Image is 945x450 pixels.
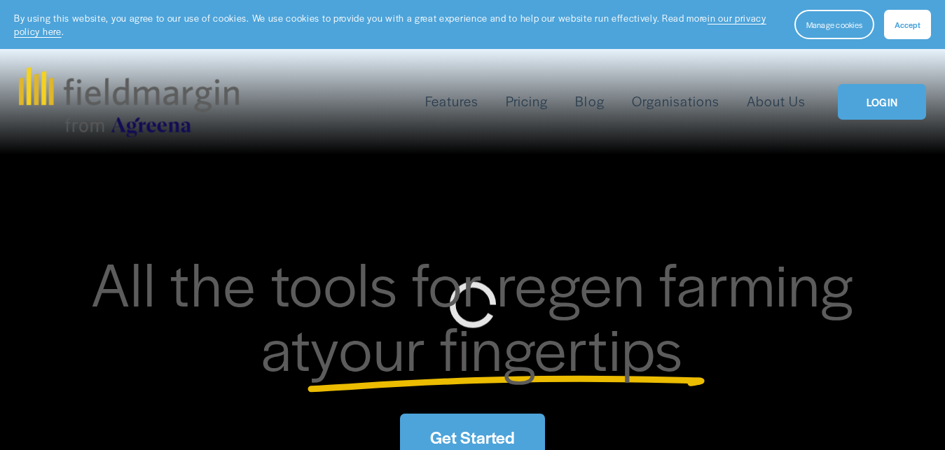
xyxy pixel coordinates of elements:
span: Accept [895,19,920,30]
a: LOGIN [838,84,926,120]
a: Blog [575,90,604,113]
span: your fingertips [310,304,684,388]
p: By using this website, you agree to our use of cookies. We use cookies to provide you with a grea... [14,11,780,38]
button: Accept [884,10,931,39]
img: fieldmargin.com [19,67,239,137]
button: Manage cookies [794,10,874,39]
a: About Us [747,90,806,113]
a: Pricing [506,90,548,113]
a: in our privacy policy here [14,11,766,38]
span: Features [425,92,478,111]
a: folder dropdown [425,90,478,113]
a: Organisations [632,90,719,113]
span: Manage cookies [806,19,862,30]
span: All the tools for regen farming at [91,240,854,388]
